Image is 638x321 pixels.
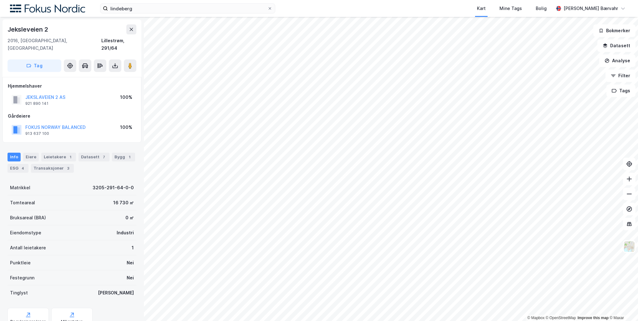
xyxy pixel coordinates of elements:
[10,199,35,206] div: Tomteareal
[41,153,76,161] div: Leietakere
[8,164,28,173] div: ESG
[113,199,134,206] div: 16 730 ㎡
[10,4,85,13] img: fokus-nordic-logo.8a93422641609758e4ac.png
[10,289,28,297] div: Tinglyst
[98,289,134,297] div: [PERSON_NAME]
[120,94,132,101] div: 100%
[607,291,638,321] iframe: Chat Widget
[126,154,133,160] div: 1
[10,214,46,222] div: Bruksareal (BRA)
[67,154,73,160] div: 1
[623,241,635,252] img: Z
[25,101,48,106] div: 921 890 141
[593,24,635,37] button: Bokmerker
[606,84,635,97] button: Tags
[546,316,576,320] a: OpenStreetMap
[120,124,132,131] div: 100%
[78,153,109,161] div: Datasett
[108,4,267,13] input: Søk på adresse, matrikkel, gårdeiere, leietakere eller personer
[8,59,61,72] button: Tag
[65,165,71,171] div: 3
[599,54,635,67] button: Analyse
[536,5,547,12] div: Bolig
[112,153,135,161] div: Bygg
[10,229,41,237] div: Eiendomstype
[499,5,522,12] div: Mine Tags
[10,259,31,267] div: Punktleie
[578,316,609,320] a: Improve this map
[23,153,39,161] div: Eiere
[8,153,21,161] div: Info
[8,82,136,90] div: Hjemmelshaver
[477,5,486,12] div: Kart
[93,184,134,191] div: 3205-291-64-0-0
[10,244,46,252] div: Antall leietakere
[8,37,101,52] div: 2016, [GEOGRAPHIC_DATA], [GEOGRAPHIC_DATA]
[605,69,635,82] button: Filter
[10,184,30,191] div: Matrikkel
[607,291,638,321] div: Kontrollprogram for chat
[8,24,49,34] div: Jeksleveien 2
[101,37,136,52] div: Lillestrøm, 291/64
[597,39,635,52] button: Datasett
[117,229,134,237] div: Industri
[101,154,107,160] div: 7
[527,316,544,320] a: Mapbox
[8,112,136,120] div: Gårdeiere
[564,5,618,12] div: [PERSON_NAME] Bærvahr
[127,259,134,267] div: Nei
[127,274,134,282] div: Nei
[10,274,34,282] div: Festegrunn
[31,164,74,173] div: Transaksjoner
[125,214,134,222] div: 0 ㎡
[25,131,49,136] div: 913 637 100
[132,244,134,252] div: 1
[20,165,26,171] div: 4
